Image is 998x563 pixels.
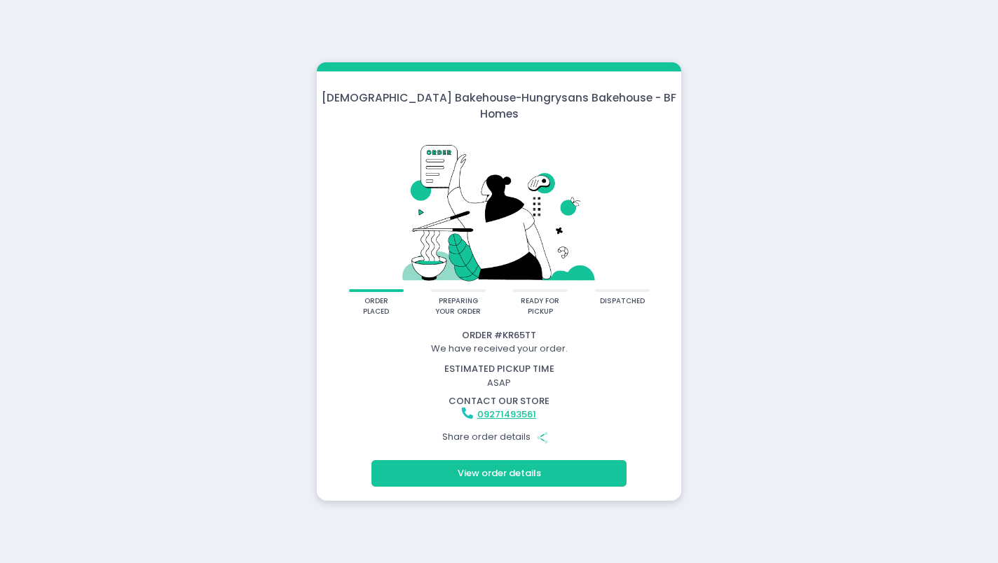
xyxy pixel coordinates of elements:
[600,296,645,307] div: dispatched
[371,460,627,487] button: View order details
[353,296,399,317] div: order placed
[335,132,663,289] img: talkie
[477,408,536,421] a: 09271493561
[319,394,679,408] div: contact our store
[517,296,563,317] div: ready for pickup
[435,296,481,317] div: preparing your order
[319,328,679,342] div: Order # KR65TT
[319,362,679,376] div: estimated pickup time
[310,362,688,389] div: ASAP
[319,424,679,450] div: Share order details
[319,342,679,356] div: We have received your order.
[317,90,681,123] div: [DEMOGRAPHIC_DATA] Bakehouse - Hungrysans Bakehouse - BF Homes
